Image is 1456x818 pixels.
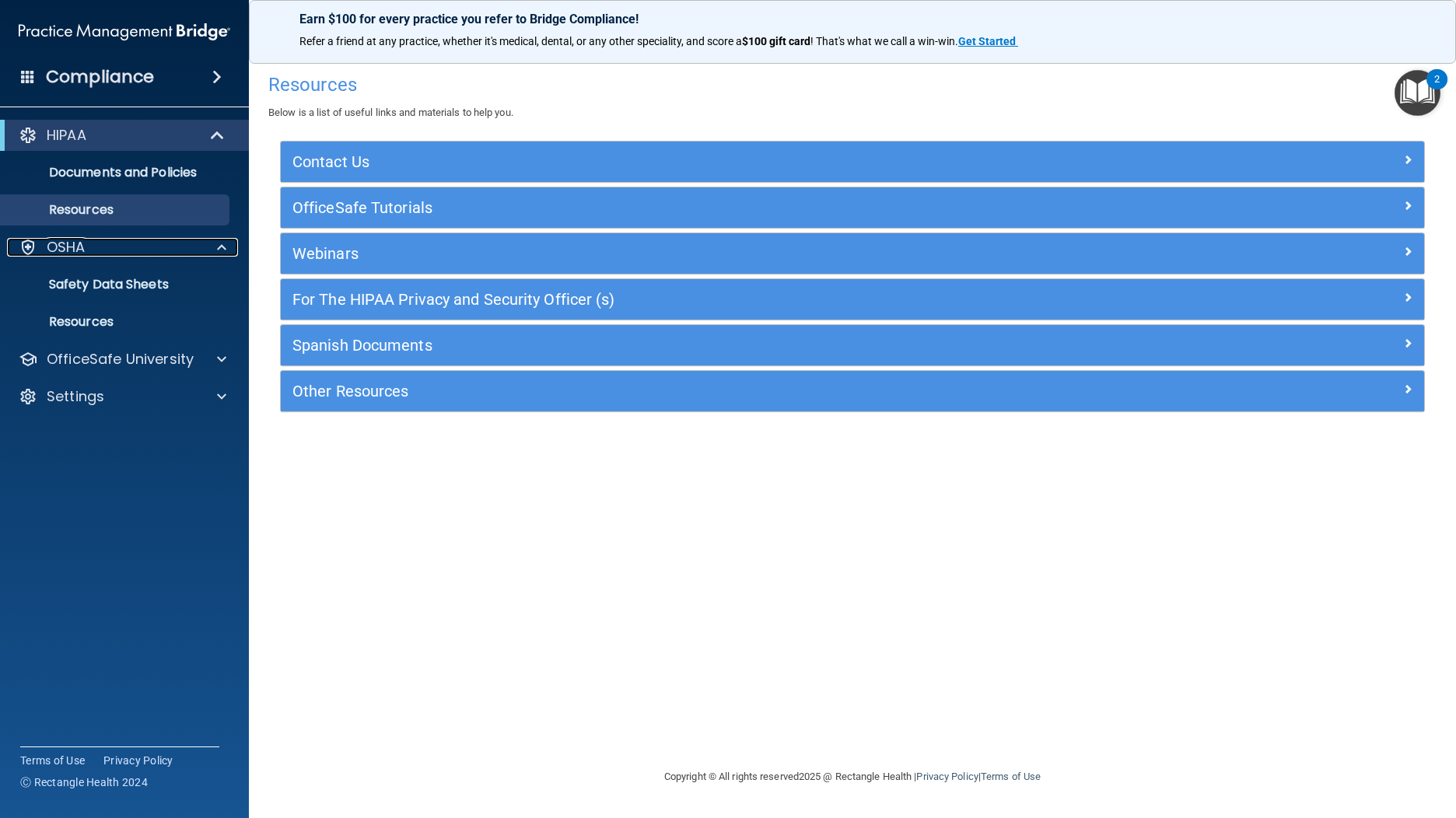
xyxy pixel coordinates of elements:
a: Spanish Documents [292,333,1412,358]
strong: Get Started [958,35,1016,47]
h4: Resources [268,75,1437,95]
h5: Webinars [292,245,1127,262]
p: Earn $100 for every practice you refer to Bridge Compliance! [299,12,1405,26]
p: Safety Data Sheets [10,277,222,292]
a: Contact Us [292,149,1412,174]
p: Settings [47,387,104,406]
a: Get Started [958,35,1018,47]
a: HIPAA [19,126,226,145]
span: Below is a list of useful links and materials to help you. [268,107,513,118]
a: Privacy Policy [103,753,173,768]
div: Copyright © All rights reserved 2025 @ Rectangle Health | | [569,752,1136,802]
p: Resources [10,202,222,218]
h4: Compliance [46,66,154,88]
h5: Contact Us [292,153,1127,170]
a: OfficeSafe Tutorials [292,195,1412,220]
a: Terms of Use [981,771,1041,782]
a: For The HIPAA Privacy and Security Officer (s) [292,287,1412,312]
h5: Other Resources [292,383,1127,400]
p: Resources [10,314,222,330]
button: Open Resource Center, 2 new notifications [1395,70,1440,116]
a: Terms of Use [20,753,85,768]
a: Webinars [292,241,1412,266]
a: OSHA [19,238,226,257]
span: ! That's what we call a win-win. [810,35,958,47]
span: Ⓒ Rectangle Health 2024 [20,774,148,790]
a: Other Resources [292,379,1412,404]
h5: For The HIPAA Privacy and Security Officer (s) [292,291,1127,308]
a: OfficeSafe University [19,350,226,369]
span: Refer a friend at any practice, whether it's medical, dental, or any other speciality, and score a [299,35,742,47]
p: Documents and Policies [10,165,222,180]
h5: OfficeSafe Tutorials [292,199,1127,216]
div: 2 [1434,79,1440,100]
strong: $100 gift card [742,35,810,47]
p: OSHA [47,238,86,257]
a: Settings [19,387,226,406]
h5: Spanish Documents [292,337,1127,354]
p: OfficeSafe University [47,350,194,369]
img: PMB logo [19,16,230,47]
p: HIPAA [47,126,86,145]
a: Privacy Policy [916,771,978,782]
